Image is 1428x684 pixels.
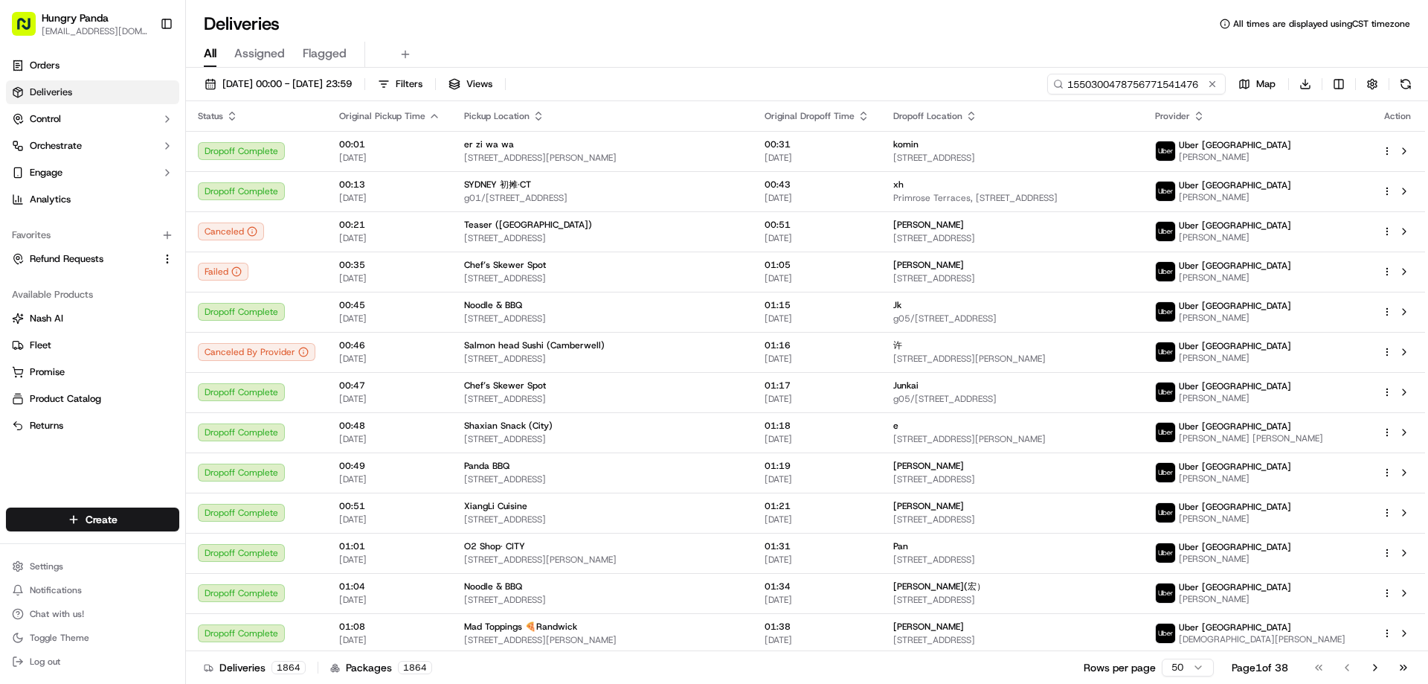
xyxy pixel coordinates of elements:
[1395,74,1416,95] button: Refresh
[1156,503,1175,522] img: uber-new-logo.jpeg
[231,191,271,208] button: See all
[464,554,741,566] span: [STREET_ADDRESS][PERSON_NAME]
[15,257,39,281] img: Asif Zaman Khan
[765,313,869,325] span: [DATE]
[893,192,1131,204] span: Primrose Terraces, [STREET_ADDRESS]
[198,343,315,361] div: Canceled By Provider
[198,110,223,122] span: Status
[12,252,155,266] a: Refund Requests
[9,327,120,354] a: 📗Knowledge Base
[765,272,869,284] span: [DATE]
[15,15,45,45] img: Nash
[464,514,741,525] span: [STREET_ADDRESS]
[464,380,546,391] span: Chef’s Skewer Spot
[86,512,118,527] span: Create
[1179,191,1291,203] span: [PERSON_NAME]
[1179,340,1291,352] span: Uber [GEOGRAPHIC_DATA]
[893,110,962,122] span: Dropoff Location
[893,540,908,552] span: Pan
[42,25,148,37] button: [EMAIL_ADDRESS][DOMAIN_NAME]
[30,333,114,348] span: Knowledge Base
[893,353,1131,365] span: [STREET_ADDRESS][PERSON_NAME]
[893,634,1131,646] span: [STREET_ADDRESS]
[6,80,179,104] a: Deliveries
[1179,553,1291,565] span: [PERSON_NAME]
[765,581,869,592] span: 01:34
[893,179,904,191] span: xh
[30,365,65,379] span: Promise
[339,232,440,244] span: [DATE]
[1156,624,1175,643] img: uber-new-logo.jpeg
[204,12,280,36] h1: Deliveries
[464,594,741,606] span: [STREET_ADDRESS]
[15,194,100,205] div: Past conversations
[893,433,1131,445] span: [STREET_ADDRESS][PERSON_NAME]
[6,134,179,158] button: Orchestrate
[893,581,985,592] span: [PERSON_NAME](宏）
[1156,584,1175,603] img: uber-new-logo.jpeg
[253,147,271,164] button: Start new chat
[893,272,1131,284] span: [STREET_ADDRESS]
[67,142,244,157] div: Start new chat
[893,219,964,231] span: [PERSON_NAME]
[6,604,179,624] button: Chat with us!
[1179,272,1291,284] span: [PERSON_NAME]
[1179,300,1291,312] span: Uber [GEOGRAPHIC_DATA]
[464,110,530,122] span: Pickup Location
[339,339,440,351] span: 00:46
[126,334,138,346] div: 💻
[339,393,440,405] span: [DATE]
[148,369,180,380] span: Pylon
[893,514,1131,525] span: [STREET_ADDRESS]
[6,651,179,672] button: Log out
[330,660,432,675] div: Packages
[339,594,440,606] span: [DATE]
[893,621,964,633] span: [PERSON_NAME]
[30,272,42,284] img: 1736555255976-a54dd68f-1ca7-489b-9aae-adbdc363a1c4
[1179,473,1291,485] span: [PERSON_NAME]
[765,192,869,204] span: [DATE]
[30,252,103,266] span: Refund Requests
[12,365,173,379] a: Promise
[339,110,425,122] span: Original Pickup Time
[765,594,869,606] span: [DATE]
[1233,18,1410,30] span: All times are displayed using CST timezone
[765,219,869,231] span: 00:51
[6,387,179,411] button: Product Catalog
[765,473,869,485] span: [DATE]
[893,259,964,271] span: [PERSON_NAME]
[765,514,869,525] span: [DATE]
[120,327,245,354] a: 💻API Documentation
[442,74,499,95] button: Views
[6,223,179,247] div: Favorites
[765,380,869,391] span: 01:17
[57,231,92,243] span: 9月17日
[30,312,63,325] span: Nash AI
[1179,312,1291,324] span: [PERSON_NAME]
[1179,380,1291,392] span: Uber [GEOGRAPHIC_DATA]
[765,634,869,646] span: [DATE]
[765,138,869,150] span: 00:31
[271,661,306,674] div: 1864
[339,272,440,284] span: [DATE]
[464,339,605,351] span: Salmon head Sushi (Camberwell)
[1179,421,1291,432] span: Uber [GEOGRAPHIC_DATA]
[31,142,58,169] img: 8016278978528_b943e370aa5ada12b00a_72.png
[1156,463,1175,482] img: uber-new-logo.jpeg
[1179,621,1291,633] span: Uber [GEOGRAPHIC_DATA]
[464,138,514,150] span: er zi wa wa
[6,54,179,77] a: Orders
[1256,77,1276,91] span: Map
[339,581,440,592] span: 01:04
[12,419,173,432] a: Returns
[339,219,440,231] span: 00:21
[765,353,869,365] span: [DATE]
[1232,660,1288,675] div: Page 1 of 38
[893,473,1131,485] span: [STREET_ADDRESS]
[1179,139,1291,151] span: Uber [GEOGRAPHIC_DATA]
[1179,541,1291,553] span: Uber [GEOGRAPHIC_DATA]
[198,223,264,240] button: Canceled
[765,152,869,164] span: [DATE]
